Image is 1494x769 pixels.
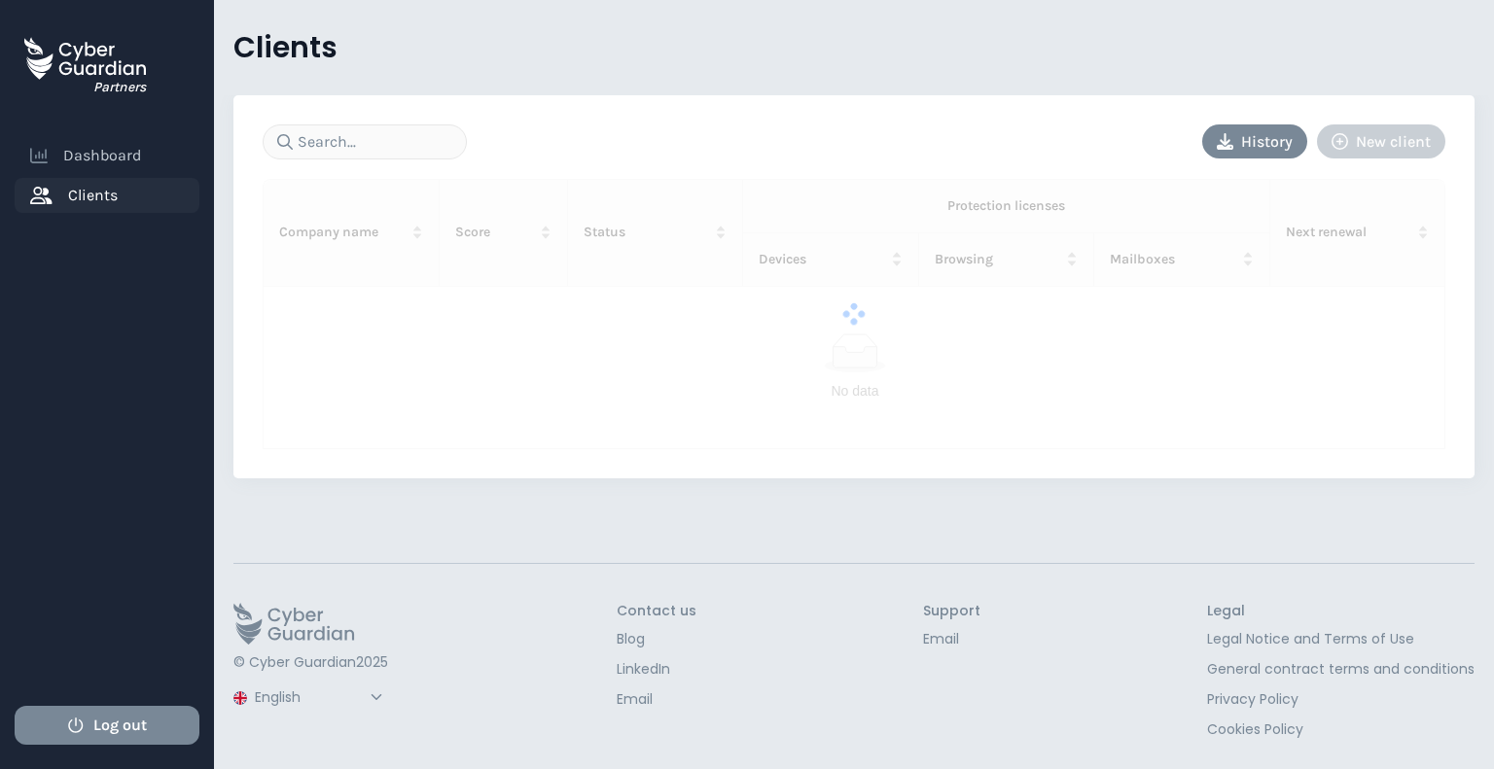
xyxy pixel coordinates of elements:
[15,178,199,213] a: Clients
[1207,659,1475,680] a: General contract terms and conditions
[617,689,696,710] a: Email
[263,124,467,159] input: Search...
[15,138,199,173] a: Dashboard
[923,603,980,620] h3: Support
[24,24,146,99] a: Partners
[15,706,199,745] button: Log out
[1207,603,1475,620] h3: Legal
[233,691,247,705] img: region-logo
[617,659,696,680] a: LinkedIn
[1332,130,1431,154] div: New client
[93,714,147,737] span: Log out
[617,603,696,620] h3: Contact us
[93,79,146,96] h3: Partners
[1207,629,1475,649] a: Legal Notice and Terms of Use
[923,629,980,649] a: Email
[617,629,696,649] a: Blog
[1207,719,1475,740] a: Cookies Policy
[233,654,390,672] p: © Cyber Guardian 2025
[68,184,118,207] span: Clients
[1202,124,1307,158] button: History
[1207,689,1475,710] a: Privacy Policy
[233,29,1475,66] h3: Clients
[1217,130,1293,154] div: History
[1317,124,1445,158] button: New client
[63,144,141,167] span: Dashboard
